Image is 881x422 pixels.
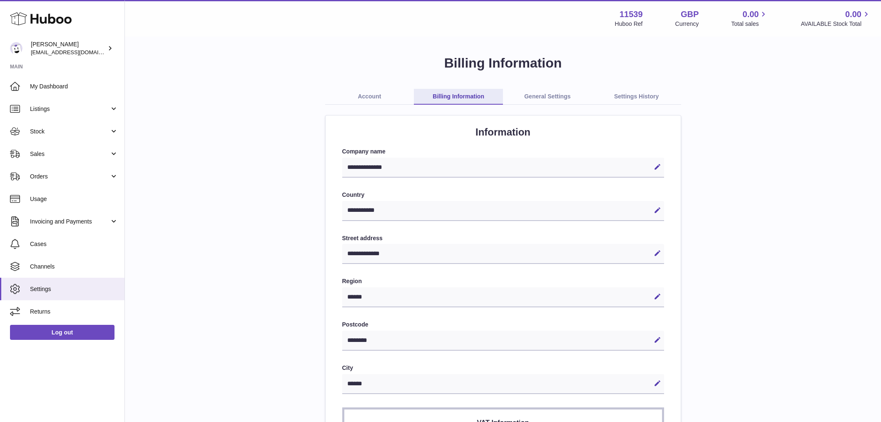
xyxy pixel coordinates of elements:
span: My Dashboard [30,83,118,90]
span: Total sales [731,20,768,28]
label: Street address [342,234,664,242]
span: AVAILABLE Stock Total [801,20,871,28]
span: 0.00 [845,9,861,20]
span: Orders [30,173,110,181]
label: Region [342,277,664,285]
span: Cases [30,240,118,248]
strong: 11539 [620,9,643,20]
h2: Information [342,126,664,139]
img: internalAdmin-11539@internal.huboo.com [10,42,22,55]
span: Settings [30,285,118,293]
a: Log out [10,325,114,340]
label: Company name [342,148,664,156]
span: Invoicing and Payments [30,218,110,226]
span: [EMAIL_ADDRESS][DOMAIN_NAME] [31,49,122,55]
a: General Settings [503,89,592,105]
div: Huboo Ref [615,20,643,28]
label: Postcode [342,321,664,329]
span: Sales [30,150,110,158]
span: Stock [30,128,110,136]
span: Returns [30,308,118,316]
span: Listings [30,105,110,113]
a: 0.00 AVAILABLE Stock Total [801,9,871,28]
label: City [342,364,664,372]
label: Country [342,191,664,199]
a: 0.00 Total sales [731,9,768,28]
a: Billing Information [414,89,503,105]
div: [PERSON_NAME] [31,40,106,56]
span: Channels [30,263,118,271]
a: Account [325,89,414,105]
h1: Billing Information [138,54,868,72]
span: 0.00 [743,9,759,20]
a: Settings History [592,89,681,105]
div: Currency [675,20,699,28]
span: Usage [30,195,118,203]
strong: GBP [681,9,699,20]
